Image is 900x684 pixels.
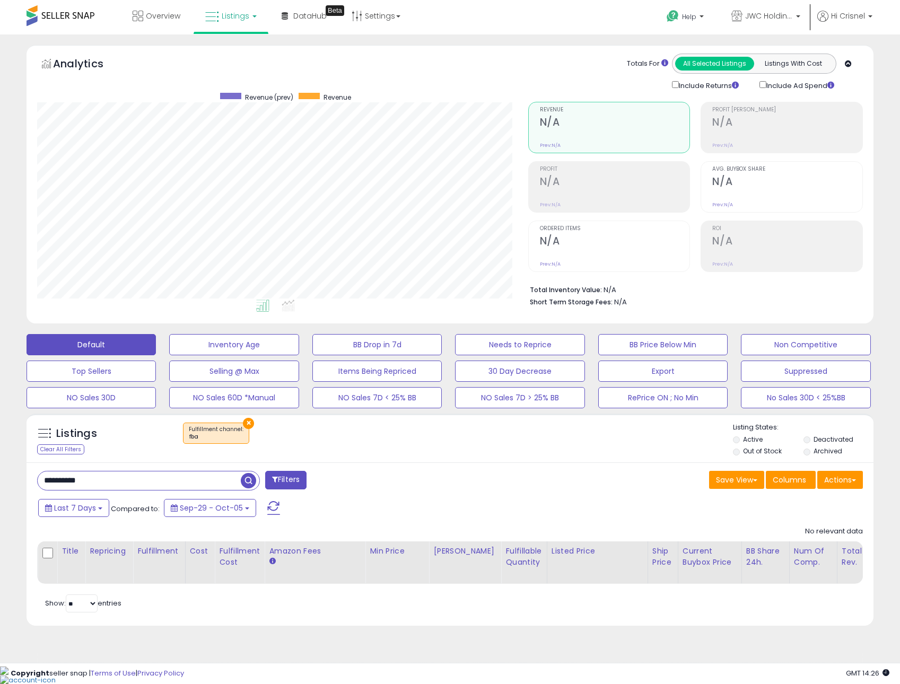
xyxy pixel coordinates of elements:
[598,387,728,408] button: RePrice ON ; No Min
[222,11,249,21] span: Listings
[269,557,275,566] small: Amazon Fees.
[540,142,561,148] small: Prev: N/A
[664,79,752,91] div: Include Returns
[814,435,853,444] label: Deactivated
[709,471,764,489] button: Save View
[540,201,561,208] small: Prev: N/A
[817,11,872,34] a: Hi Crisnel
[324,93,351,102] span: Revenue
[766,471,816,489] button: Columns
[180,503,243,513] span: Sep-29 - Oct-05
[743,435,763,444] label: Active
[741,387,870,408] button: No Sales 30D < 25%BB
[530,297,613,306] b: Short Term Storage Fees:
[666,10,679,23] i: Get Help
[169,361,299,382] button: Selling @ Max
[627,59,668,69] div: Totals For
[712,201,733,208] small: Prev: N/A
[455,387,584,408] button: NO Sales 7D > 25% BB
[293,11,327,21] span: DataHub
[265,471,307,489] button: Filters
[137,546,180,557] div: Fulfillment
[312,361,442,382] button: Items Being Repriced
[805,527,863,537] div: No relevant data
[614,297,627,307] span: N/A
[540,235,690,249] h2: N/A
[312,334,442,355] button: BB Drop in 7d
[90,546,128,557] div: Repricing
[712,142,733,148] small: Prev: N/A
[45,598,121,608] span: Show: entries
[530,285,602,294] b: Total Inventory Value:
[741,361,870,382] button: Suppressed
[752,79,851,91] div: Include Ad Spend
[54,503,96,513] span: Last 7 Days
[164,499,256,517] button: Sep-29 - Oct-05
[111,504,160,514] span: Compared to:
[219,546,260,568] div: Fulfillment Cost
[370,546,424,557] div: Min Price
[675,57,754,71] button: All Selected Listings
[712,226,862,232] span: ROI
[831,11,865,21] span: Hi Crisnel
[814,446,842,455] label: Archived
[794,546,833,568] div: Num of Comp.
[505,546,542,568] div: Fulfillable Quantity
[712,107,862,113] span: Profit [PERSON_NAME]
[817,471,863,489] button: Actions
[27,387,156,408] button: NO Sales 30D
[245,93,293,102] span: Revenue (prev)
[146,11,180,21] span: Overview
[552,546,643,557] div: Listed Price
[38,499,109,517] button: Last 7 Days
[712,116,862,130] h2: N/A
[243,418,254,429] button: ×
[745,11,793,21] span: JWC Holdings
[746,546,785,568] div: BB Share 24h.
[540,107,690,113] span: Revenue
[712,261,733,267] small: Prev: N/A
[712,166,862,172] span: Avg. Buybox Share
[455,334,584,355] button: Needs to Reprice
[169,387,299,408] button: NO Sales 60D *Manual
[455,361,584,382] button: 30 Day Decrease
[312,387,442,408] button: NO Sales 7D < 25% BB
[540,261,561,267] small: Prev: N/A
[754,57,833,71] button: Listings With Cost
[326,5,344,16] div: Tooltip anchor
[433,546,496,557] div: [PERSON_NAME]
[733,423,873,433] p: Listing States:
[27,334,156,355] button: Default
[658,2,714,34] a: Help
[27,361,156,382] button: Top Sellers
[540,116,690,130] h2: N/A
[598,334,728,355] button: BB Price Below Min
[37,444,84,454] div: Clear All Filters
[169,334,299,355] button: Inventory Age
[530,283,855,295] li: N/A
[540,166,690,172] span: Profit
[842,546,880,568] div: Total Rev.
[743,446,782,455] label: Out of Stock
[598,361,728,382] button: Export
[741,334,870,355] button: Non Competitive
[540,176,690,190] h2: N/A
[56,426,97,441] h5: Listings
[190,546,211,557] div: Cost
[540,226,690,232] span: Ordered Items
[62,546,81,557] div: Title
[652,546,674,568] div: Ship Price
[712,235,862,249] h2: N/A
[189,433,243,441] div: fba
[712,176,862,190] h2: N/A
[773,475,806,485] span: Columns
[683,546,737,568] div: Current Buybox Price
[682,12,696,21] span: Help
[189,425,243,441] span: Fulfillment channel :
[269,546,361,557] div: Amazon Fees
[53,56,124,74] h5: Analytics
